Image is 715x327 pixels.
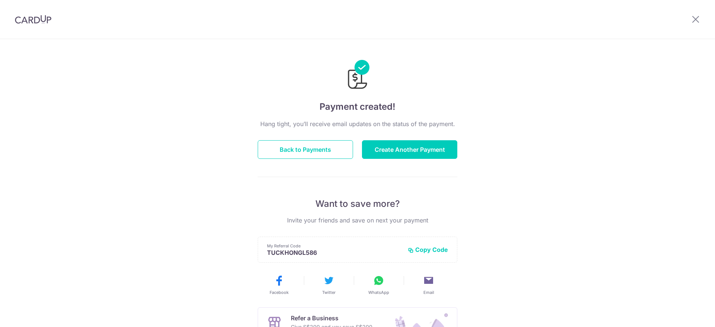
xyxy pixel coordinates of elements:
p: TUCKHONGL586 [267,249,402,256]
button: Create Another Payment [362,140,457,159]
span: Email [423,289,434,295]
span: Facebook [270,289,289,295]
p: Hang tight, you’ll receive email updates on the status of the payment. [258,119,457,128]
button: WhatsApp [357,275,401,295]
p: Want to save more? [258,198,457,210]
button: Email [407,275,451,295]
p: Refer a Business [291,314,372,323]
button: Twitter [307,275,351,295]
button: Back to Payments [258,140,353,159]
button: Copy Code [408,246,448,253]
span: WhatsApp [368,289,389,295]
img: CardUp [15,15,51,24]
iframe: Opens a widget where you can find more information [667,305,708,323]
img: Payments [346,60,369,91]
p: My Referral Code [267,243,402,249]
button: Facebook [257,275,301,295]
h4: Payment created! [258,100,457,113]
p: Invite your friends and save on next your payment [258,216,457,225]
span: Twitter [322,289,336,295]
